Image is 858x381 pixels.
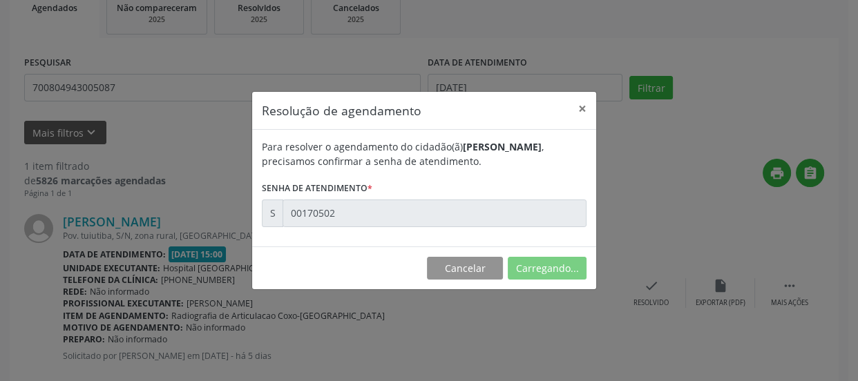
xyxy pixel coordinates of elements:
button: Cancelar [427,257,503,280]
h5: Resolução de agendamento [262,101,421,119]
button: Close [569,92,596,126]
div: S [262,199,283,227]
button: Carregando... [508,257,587,280]
label: Senha de atendimento [262,178,372,199]
b: [PERSON_NAME] [463,140,542,153]
div: Para resolver o agendamento do cidadão(ã) , precisamos confirmar a senha de atendimento. [262,139,587,168]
